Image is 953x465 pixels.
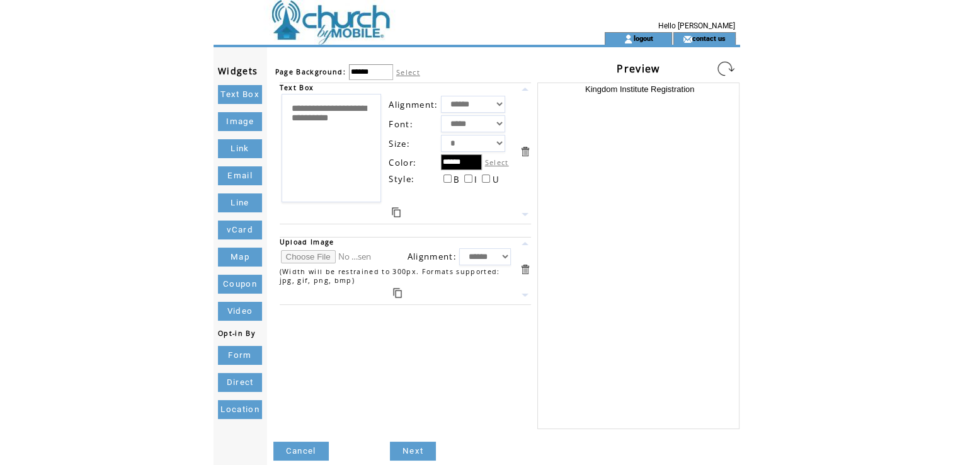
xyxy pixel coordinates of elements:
[273,442,329,461] a: Cancel
[624,34,633,44] img: account_icon.gif
[408,251,457,262] span: Alignment:
[617,62,659,76] span: Preview
[390,442,436,461] a: Next
[692,34,726,42] a: contact us
[218,346,262,365] a: Form
[218,302,262,321] a: Video
[389,138,410,149] span: Size:
[389,157,416,168] span: Color:
[218,139,262,158] a: Link
[280,83,314,92] span: Text Box
[585,84,694,94] font: Kingdom Institute Registration
[633,34,653,42] a: logout
[218,85,262,104] a: Text Box
[519,263,531,275] a: Delete this item
[519,146,531,158] a: Delete this item
[218,112,262,131] a: Image
[393,288,402,298] a: Duplicate this item
[658,21,735,30] span: Hello [PERSON_NAME]
[218,166,262,185] a: Email
[519,83,531,95] a: Move this item up
[218,193,262,212] a: Line
[519,238,531,250] a: Move this item up
[218,275,262,294] a: Coupon
[218,248,262,267] a: Map
[454,174,460,185] span: B
[474,174,477,185] span: I
[218,400,262,419] a: Location
[519,209,531,221] a: Move this item down
[218,65,258,77] span: Widgets
[396,67,420,77] label: Select
[485,158,509,167] label: Select
[519,289,531,301] a: Move this item down
[280,267,500,285] span: (Width will be restrained to 300px. Formats supported: jpg, gif, png, bmp)
[218,373,262,392] a: Direct
[389,99,438,110] span: Alignment:
[280,238,334,246] span: Upload Image
[275,67,346,76] span: Page Background:
[392,207,401,217] a: Duplicate this item
[492,174,499,185] span: U
[218,329,255,338] span: Opt-in By
[389,118,413,130] span: Font:
[683,34,692,44] img: contact_us_icon.gif
[218,221,262,239] a: vCard
[389,173,414,185] span: Style:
